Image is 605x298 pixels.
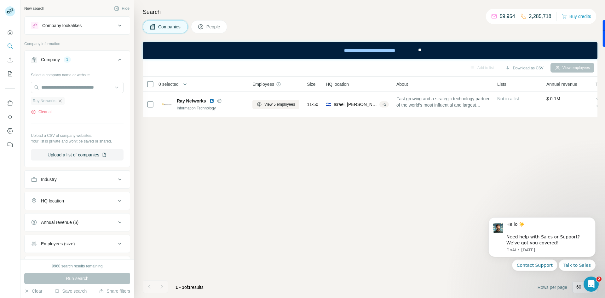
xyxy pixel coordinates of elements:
p: Company information [24,41,130,47]
span: Ray Networks [177,98,206,104]
button: Feedback [5,139,15,150]
span: 1 [188,285,191,290]
button: HQ location [25,193,130,208]
img: LinkedIn logo [209,98,214,103]
span: Size [307,81,315,87]
div: HQ location [41,198,64,204]
div: Information Technology [177,105,245,111]
button: Clear [24,288,42,294]
button: Enrich CSV [5,54,15,66]
iframe: Intercom notifications message [479,209,605,295]
button: Upload a list of companies [31,149,124,161]
span: 0 selected [158,81,179,87]
div: Industry [41,176,57,183]
span: 🇮🇱 [326,101,331,108]
div: + 2 [379,102,389,107]
p: 59,954 [500,13,515,20]
button: Save search [55,288,87,294]
button: Annual revenue ($) [25,215,130,230]
p: 2,285,718 [529,13,551,20]
p: Your list is private and won't be saved or shared. [31,138,124,144]
button: Employees (size) [25,236,130,251]
iframe: Intercom live chat [584,277,599,292]
button: View 5 employees [252,100,299,109]
div: Company [41,56,60,63]
button: Download as CSV [501,63,548,73]
button: Buy credits [562,12,591,21]
span: About [396,81,408,87]
span: Lists [497,81,506,87]
div: Employees (size) [41,241,75,247]
button: Hide [110,4,134,13]
div: Select a company name or website [31,70,124,78]
button: Clear all [31,109,52,115]
button: Share filters [99,288,130,294]
span: $ 0-1M [546,96,560,101]
span: Employees [252,81,274,87]
span: of [184,285,188,290]
button: Technologies [25,258,130,273]
span: 11-50 [307,101,318,108]
span: Annual revenue [546,81,577,87]
div: 1 [64,57,71,62]
div: New search [24,6,44,11]
span: Not in a list [497,96,519,101]
button: My lists [5,68,15,79]
span: View 5 employees [264,102,295,107]
h4: Search [143,8,597,16]
img: Logo of Ray Networks [162,99,172,109]
button: Use Surfe on LinkedIn [5,97,15,109]
button: Search [5,40,15,52]
button: Use Surfe API [5,111,15,123]
div: 9960 search results remaining [52,263,103,269]
div: Company lookalikes [42,22,82,29]
iframe: Banner [143,42,597,59]
span: Fast growing and a strategic technology partner of the world’s most influential and largest organ... [396,96,490,108]
span: Ray Networks [33,98,56,104]
button: Dashboard [5,125,15,137]
span: People [206,24,221,30]
p: Upload a CSV of company websites. [31,133,124,138]
button: Industry [25,172,130,187]
button: Company lookalikes [25,18,130,33]
span: Companies [158,24,181,30]
button: Company1 [25,52,130,70]
span: Israel, [PERSON_NAME] [334,101,377,108]
div: Annual revenue ($) [41,219,78,225]
button: Quick start [5,26,15,38]
span: 2 [596,277,602,282]
span: HQ location [326,81,349,87]
span: 1 - 1 [176,285,184,290]
span: results [176,285,204,290]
